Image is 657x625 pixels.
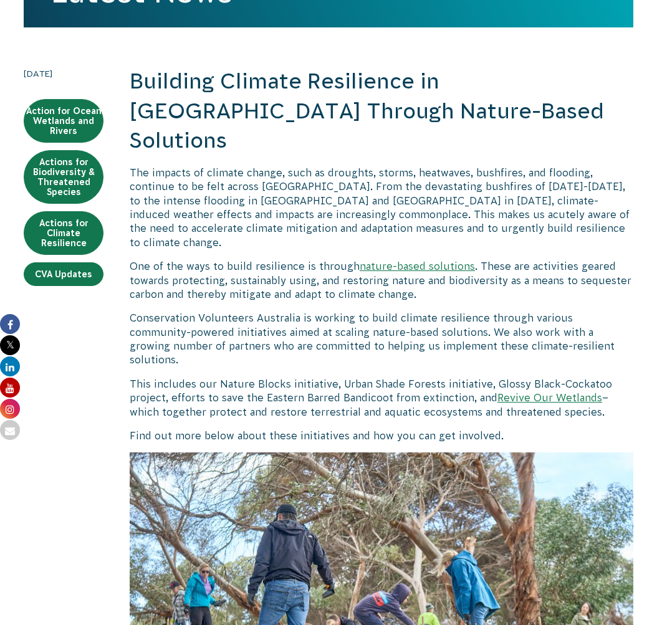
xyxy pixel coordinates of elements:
[130,429,633,442] p: Find out more below about these initiatives and how you can get involved.
[497,392,602,403] a: Revive Our Wetlands
[130,67,633,156] h2: Building Climate Resilience in [GEOGRAPHIC_DATA] Through Nature-Based Solutions
[24,262,103,286] a: CVA Updates
[130,166,633,249] p: The impacts of climate change, such as droughts, storms, heatwaves, bushfires, and flooding, cont...
[24,99,103,143] a: Action for Ocean Wetlands and Rivers
[24,211,103,255] a: Actions for Climate Resilience
[130,377,633,419] p: This includes our Nature Blocks initiative, Urban Shade Forests initiative, Glossy Black-Cockatoo...
[360,260,475,272] a: nature-based solutions
[24,150,103,204] a: Actions for Biodiversity & Threatened Species
[24,67,103,80] time: [DATE]
[130,259,633,301] p: One of the ways to build resilience is through . These are activities geared towards protecting, ...
[130,311,633,367] p: Conservation Volunteers Australia is working to build climate resilience through various communit...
